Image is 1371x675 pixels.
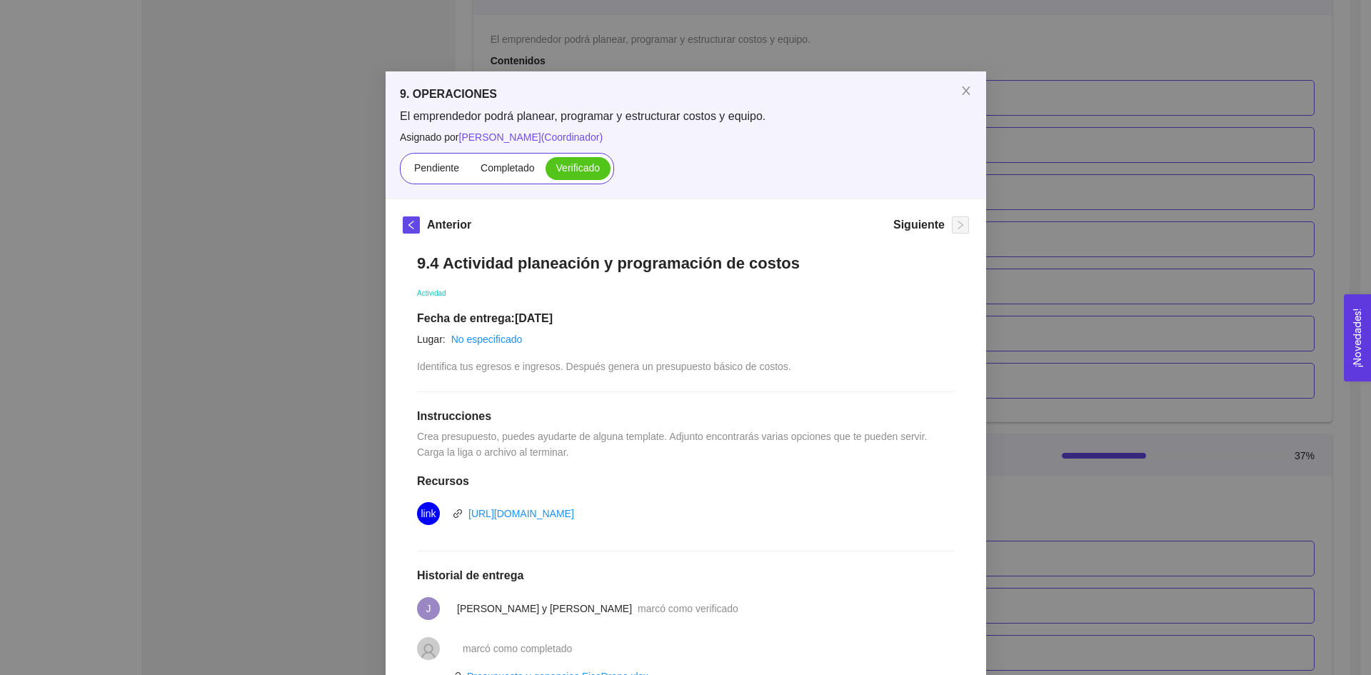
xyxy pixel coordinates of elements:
[417,254,955,273] h1: 9.4 Actividad planeación y programación de costos
[638,603,738,614] span: marcó como verificado
[463,643,572,654] span: marcó como completado
[417,569,955,583] h1: Historial de entrega
[417,361,791,372] span: Identifica tus egresos e ingresos. Después genera un presupuesto básico de costos.
[420,643,437,660] span: user
[468,508,574,519] a: [URL][DOMAIN_NAME]
[421,502,436,525] span: link
[403,216,420,234] button: left
[400,129,972,145] span: Asignado por
[400,86,972,103] h5: 9. OPERACIONES
[893,216,944,234] h5: Siguiente
[427,216,471,234] h5: Anterior
[417,311,955,326] h1: Fecha de entrega: [DATE]
[417,409,955,424] h1: Instrucciones
[417,474,955,489] h1: Recursos
[426,597,431,620] span: J
[946,71,986,111] button: Close
[458,131,603,143] span: [PERSON_NAME] ( Coordinador )
[417,289,446,297] span: Actividad
[413,162,458,174] span: Pendiente
[403,220,419,230] span: left
[952,216,969,234] button: right
[417,431,930,458] span: Crea presupuesto, puedes ayudarte de alguna template. Adjunto encontrarás varias opciones que te ...
[417,331,446,347] article: Lugar:
[457,603,632,614] span: [PERSON_NAME] y [PERSON_NAME]
[960,85,972,96] span: close
[451,334,522,345] a: No especificado
[481,162,535,174] span: Completado
[556,162,599,174] span: Verificado
[453,509,463,519] span: link
[400,109,972,124] span: El emprendedor podrá planear, programar y estructurar costos y equipo.
[1344,294,1371,381] button: Open Feedback Widget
